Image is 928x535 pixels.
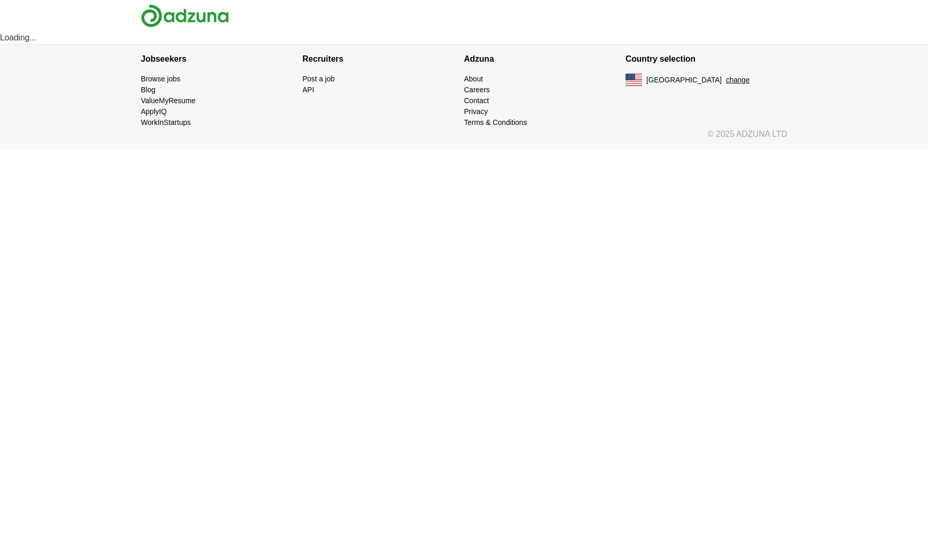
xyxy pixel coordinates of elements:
[464,75,483,83] a: About
[141,4,229,27] img: Adzuna logo
[141,86,155,94] a: Blog
[141,96,196,105] a: ValueMyResume
[646,75,722,86] span: [GEOGRAPHIC_DATA]
[464,86,490,94] a: Careers
[726,75,750,86] button: change
[626,74,642,86] img: US flag
[133,128,795,149] div: © 2025 ADZUNA LTD
[141,107,167,116] a: ApplyIQ
[302,75,335,83] a: Post a job
[464,118,527,126] a: Terms & Conditions
[141,75,180,83] a: Browse jobs
[626,45,787,74] h4: Country selection
[464,107,488,116] a: Privacy
[464,96,489,105] a: Contact
[141,118,191,126] a: WorkInStartups
[302,86,314,94] a: API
